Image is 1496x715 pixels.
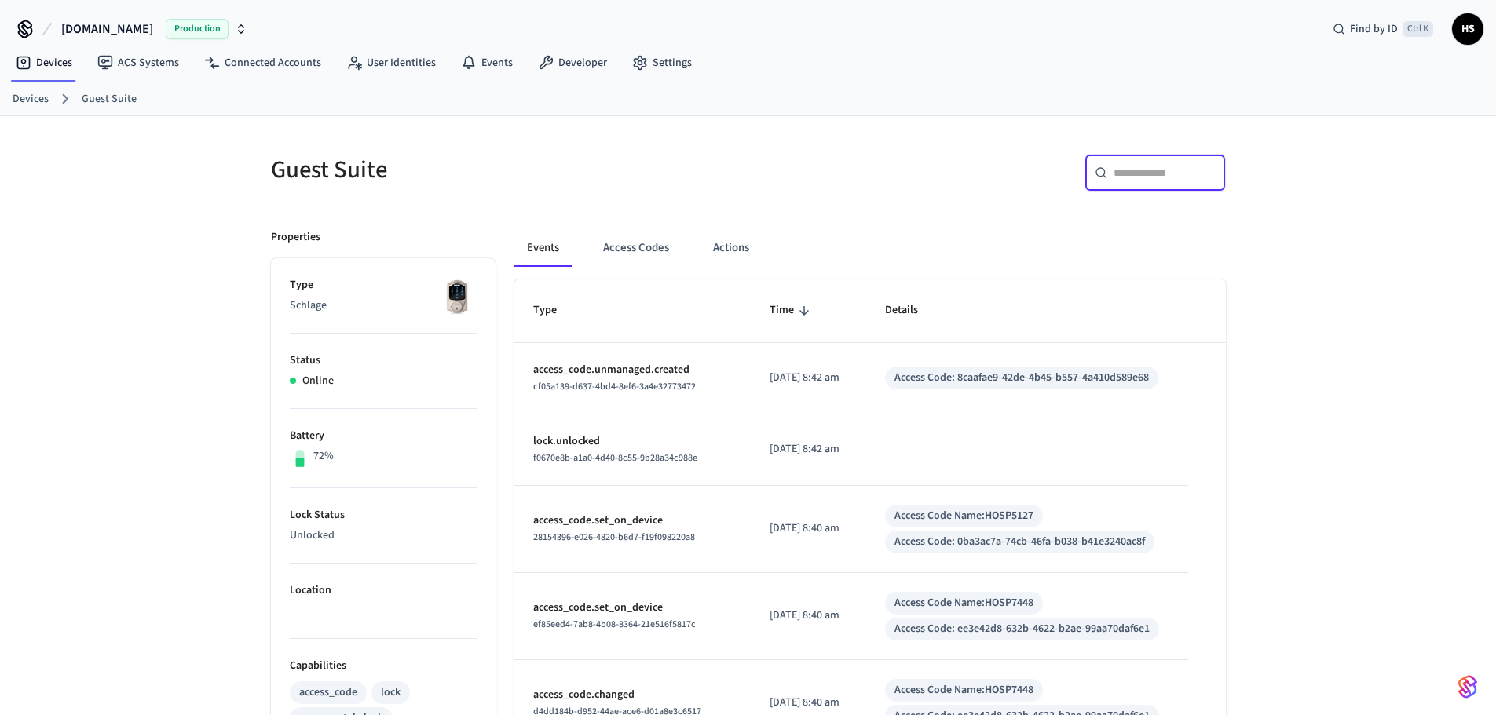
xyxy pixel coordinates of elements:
a: Settings [620,49,704,77]
a: Devices [13,91,49,108]
span: Type [533,298,577,323]
a: User Identities [334,49,448,77]
a: Devices [3,49,85,77]
span: Details [885,298,938,323]
div: Access Code Name: HOSP7448 [894,682,1033,699]
p: Status [290,352,477,369]
p: access_code.set_on_device [533,600,733,616]
p: [DATE] 8:40 am [770,607,847,624]
p: [DATE] 8:40 am [770,520,847,537]
p: access_code.set_on_device [533,513,733,529]
span: [DOMAIN_NAME] [61,20,153,38]
a: Connected Accounts [192,49,334,77]
span: Ctrl K [1403,21,1433,37]
p: 72% [313,448,334,465]
button: Actions [700,229,762,267]
div: Find by IDCtrl K [1320,15,1446,43]
p: Online [302,373,334,389]
div: Access Code: 0ba3ac7a-74cb-46fa-b038-b41e3240ac8f [894,534,1145,550]
span: Time [770,298,814,323]
p: lock.unlocked [533,433,733,450]
p: Battery [290,428,477,444]
button: Events [514,229,572,267]
span: f0670e8b-a1a0-4d40-8c55-9b28a34c988e [533,451,697,465]
p: [DATE] 8:40 am [770,695,847,711]
p: Capabilities [290,658,477,674]
p: Type [290,277,477,294]
p: Schlage [290,297,477,314]
p: Unlocked [290,527,477,544]
p: access_code.changed [533,687,733,703]
div: access_code [299,684,357,701]
img: SeamLogoGradient.69752ec5.svg [1458,674,1477,699]
div: Access Code Name: HOSP7448 [894,595,1033,611]
div: Access Code: ee3e42d8-632b-4622-b2ae-99aa70daf6e1 [894,621,1150,637]
div: Access Code: 8caafae9-42de-4b45-b557-4a410d589e68 [894,370,1149,386]
div: lock [381,684,401,701]
img: Schlage Sense Smart Deadbolt with Camelot Trim, Front [437,277,477,316]
p: Location [290,582,477,599]
p: — [290,603,477,619]
p: [DATE] 8:42 am [770,370,847,386]
span: 28154396-e026-4820-b6d7-f19f098220a8 [533,531,695,544]
span: ef85eed4-7ab8-4b08-8364-21e516f5817c [533,618,696,631]
p: Lock Status [290,507,477,523]
a: Guest Suite [82,91,137,108]
span: cf05a139-d637-4bd4-8ef6-3a4e32773472 [533,380,696,393]
button: HS [1452,13,1483,45]
span: Production [166,19,229,39]
a: ACS Systems [85,49,192,77]
div: Access Code Name: HOSP5127 [894,508,1033,524]
a: Developer [525,49,620,77]
span: HS [1454,15,1482,43]
a: Events [448,49,525,77]
button: Access Codes [591,229,682,267]
div: ant example [514,229,1226,267]
h5: Guest Suite [271,154,739,186]
p: Properties [271,229,320,246]
p: [DATE] 8:42 am [770,441,847,458]
p: access_code.unmanaged.created [533,362,733,378]
span: Find by ID [1350,21,1398,37]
